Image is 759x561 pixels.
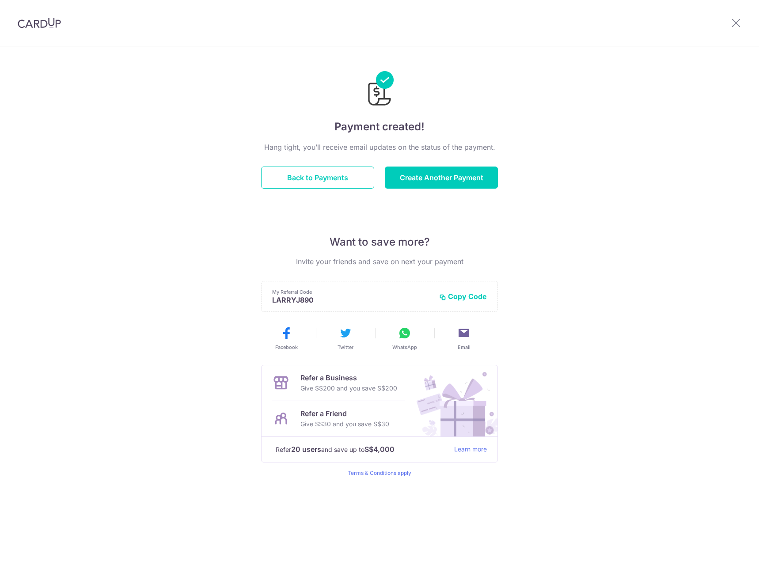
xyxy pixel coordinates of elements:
p: Refer and save up to [276,444,447,455]
span: WhatsApp [392,344,417,351]
button: Email [438,326,490,351]
button: Twitter [319,326,372,351]
button: Create Another Payment [385,167,498,189]
strong: S$4,000 [364,444,395,455]
p: Refer a Friend [300,408,389,419]
p: Want to save more? [261,235,498,249]
span: Email [458,344,471,351]
button: Back to Payments [261,167,374,189]
span: Facebook [275,344,298,351]
p: Refer a Business [300,372,397,383]
p: Give S$30 and you save S$30 [300,419,389,429]
p: My Referral Code [272,288,432,296]
p: Hang tight, you’ll receive email updates on the status of the payment. [261,142,498,152]
button: Facebook [260,326,312,351]
a: Learn more [454,444,487,455]
p: Give S$200 and you save S$200 [300,383,397,394]
img: Payments [365,71,394,108]
strong: 20 users [291,444,321,455]
img: CardUp [18,18,61,28]
button: WhatsApp [379,326,431,351]
button: Copy Code [439,292,487,301]
a: Terms & Conditions apply [348,470,411,476]
span: Twitter [338,344,353,351]
h4: Payment created! [261,119,498,135]
img: Refer [408,365,497,436]
p: Invite your friends and save on next your payment [261,256,498,267]
p: LARRYJ890 [272,296,432,304]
